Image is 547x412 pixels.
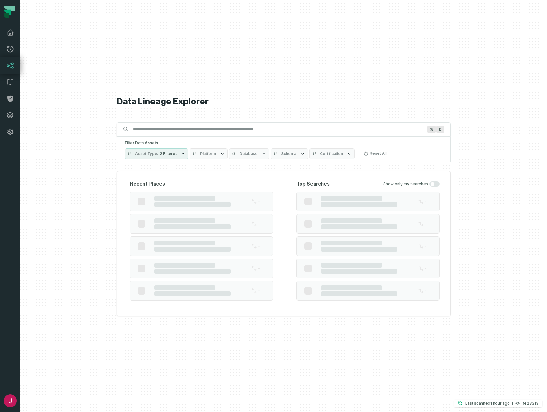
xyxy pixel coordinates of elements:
[4,394,17,407] img: avatar of James Kim
[454,400,542,407] button: Last scanned[DATE] 11:36:28 AMfe28313
[436,126,444,133] span: Press ⌘ + K to focus the search bar
[117,96,451,107] h1: Data Lineage Explorer
[523,401,538,405] h4: fe28313
[490,401,510,406] relative-time: Aug 12, 2025, 11:36 AM EDT
[465,400,510,407] p: Last scanned
[427,126,436,133] span: Press ⌘ + K to focus the search bar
